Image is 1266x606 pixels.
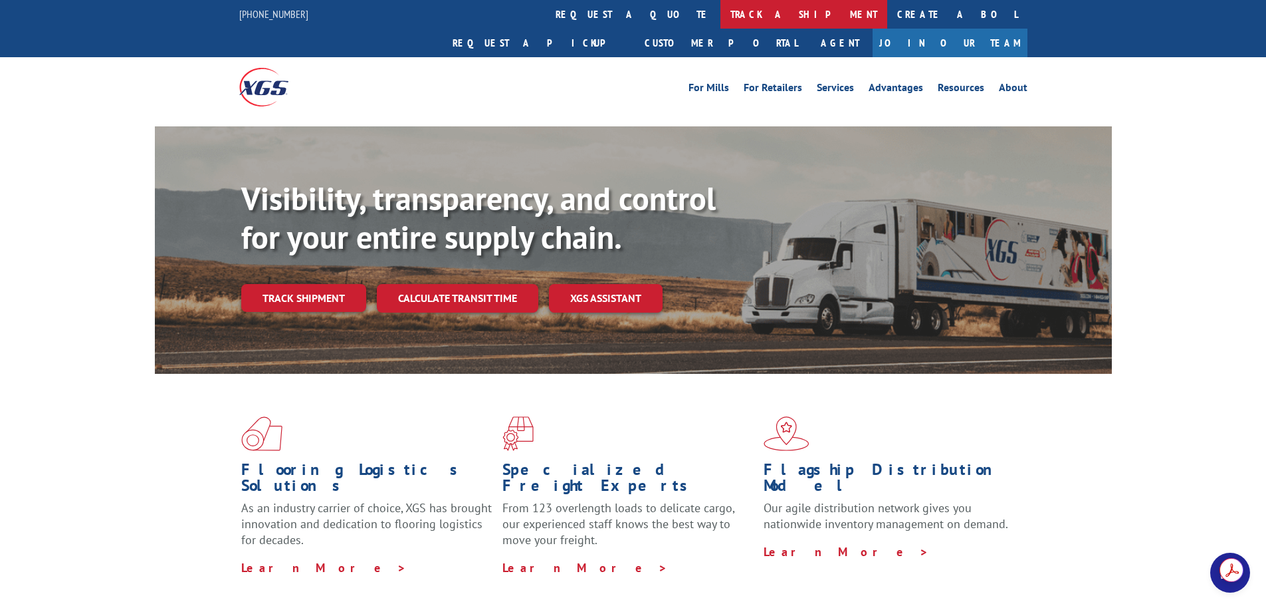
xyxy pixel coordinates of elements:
h1: Flagship Distribution Model [764,462,1015,500]
a: Advantages [869,82,923,97]
a: For Mills [688,82,729,97]
h1: Flooring Logistics Solutions [241,462,492,500]
a: Agent [807,29,873,57]
a: For Retailers [744,82,802,97]
p: From 123 overlength loads to delicate cargo, our experienced staff knows the best way to move you... [502,500,754,559]
img: xgs-icon-total-supply-chain-intelligence-red [241,416,282,451]
a: Customer Portal [635,29,807,57]
span: Our agile distribution network gives you nationwide inventory management on demand. [764,500,1008,531]
a: Calculate transit time [377,284,538,313]
h1: Specialized Freight Experts [502,462,754,500]
b: Visibility, transparency, and control for your entire supply chain. [241,178,716,257]
a: Resources [938,82,984,97]
a: Track shipment [241,284,366,312]
a: Learn More > [502,560,668,575]
a: XGS ASSISTANT [549,284,663,313]
a: Learn More > [241,560,407,575]
a: Join Our Team [873,29,1027,57]
div: Open chat [1210,553,1250,593]
a: About [999,82,1027,97]
img: xgs-icon-flagship-distribution-model-red [764,416,809,451]
span: As an industry carrier of choice, XGS has brought innovation and dedication to flooring logistics... [241,500,492,547]
a: [PHONE_NUMBER] [239,7,308,21]
img: xgs-icon-focused-on-flooring-red [502,416,534,451]
a: Learn More > [764,544,929,559]
a: Services [817,82,854,97]
a: Request a pickup [443,29,635,57]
